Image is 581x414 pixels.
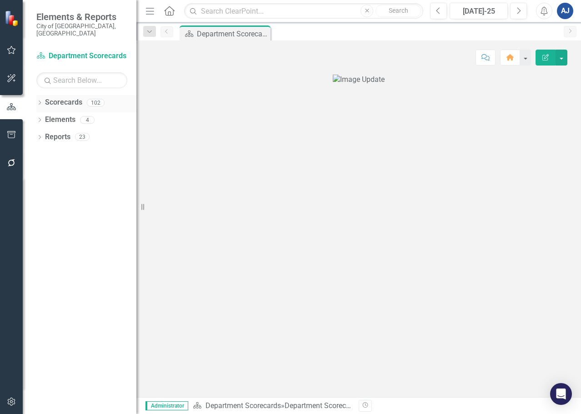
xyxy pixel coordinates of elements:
[550,383,572,405] div: Open Intercom Messenger
[45,115,75,125] a: Elements
[145,401,188,410] span: Administrator
[557,3,573,19] button: AJ
[36,51,127,61] a: Department Scorecards
[36,72,127,88] input: Search Below...
[45,132,70,142] a: Reports
[75,133,90,141] div: 23
[285,401,356,410] div: Department Scorecard
[333,75,385,85] img: Image Update
[36,11,127,22] span: Elements & Reports
[5,10,20,26] img: ClearPoint Strategy
[389,7,408,14] span: Search
[453,6,505,17] div: [DATE]-25
[87,99,105,106] div: 102
[184,3,423,19] input: Search ClearPoint...
[80,116,95,124] div: 4
[376,5,421,17] button: Search
[450,3,508,19] button: [DATE]-25
[193,401,352,411] div: »
[36,22,127,37] small: City of [GEOGRAPHIC_DATA], [GEOGRAPHIC_DATA]
[205,401,281,410] a: Department Scorecards
[197,28,268,40] div: Department Scorecard
[45,97,82,108] a: Scorecards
